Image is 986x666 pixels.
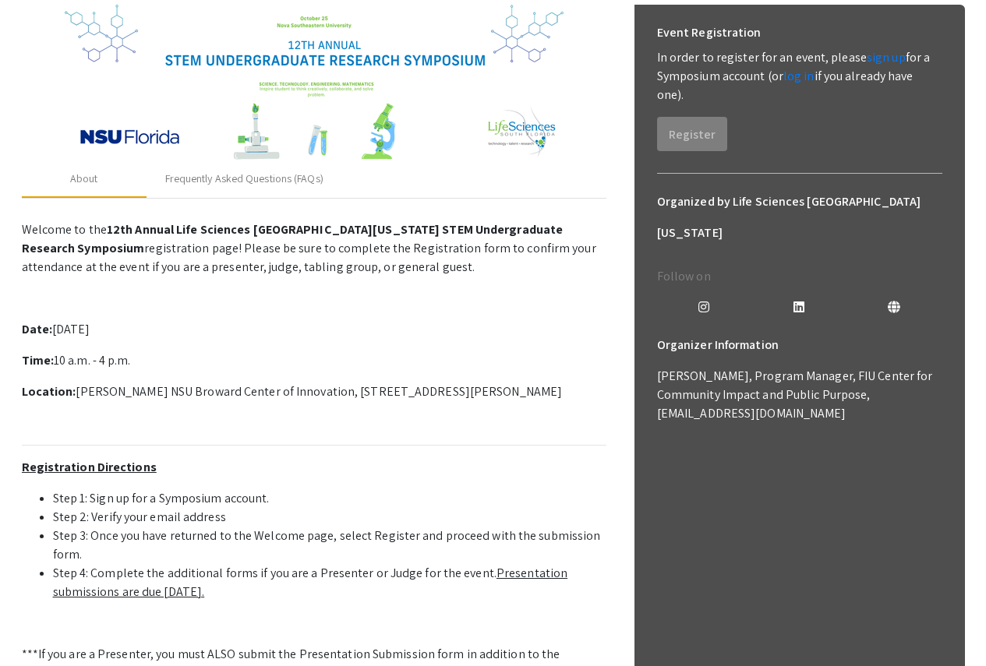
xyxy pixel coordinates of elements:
h6: Event Registration [657,17,762,48]
li: Step 3: Once you have returned to the Welcome page, select Register and proceed with the submissi... [53,527,606,564]
div: Frequently Asked Questions (FAQs) [165,171,323,187]
p: In order to register for an event, please for a Symposium account (or if you already have one). [657,48,942,104]
u: Registration Directions [22,459,157,475]
a: log in [783,68,815,84]
p: 10 a.m. - 4 p.m. [22,351,606,370]
p: Follow on [657,267,942,286]
p: [PERSON_NAME] NSU Broward Center of Innovation, [STREET_ADDRESS][PERSON_NAME] [22,382,606,401]
li: Step 1: Sign up for a Symposium account. [53,489,606,508]
strong: 12th Annual Life Sciences [GEOGRAPHIC_DATA][US_STATE] STEM Undergraduate Research Symposium [22,221,564,256]
strong: Time: [22,352,55,368]
div: About [70,171,98,187]
iframe: Chat [12,596,66,654]
button: Register [657,117,727,151]
p: [DATE] [22,320,606,339]
li: Step 4: Complete the additional forms if you are a Presenter or Judge for the event. [53,564,606,601]
a: sign up [867,49,906,65]
img: 32153a09-f8cb-4114-bf27-cfb6bc84fc69.png [65,5,564,160]
strong: Date: [22,321,53,337]
h6: Organized by Life Sciences [GEOGRAPHIC_DATA][US_STATE] [657,186,942,248]
p: [PERSON_NAME], Program Manager, FIU Center for Community Impact and Public Purpose, [EMAIL_ADDRES... [657,367,942,423]
p: Welcome to the registration page! Please be sure to complete the Registration form to confirm you... [22,220,606,277]
h6: Organizer Information [657,329,942,361]
li: Step 2: Verify your email address [53,508,606,527]
strong: Location: [22,383,76,400]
